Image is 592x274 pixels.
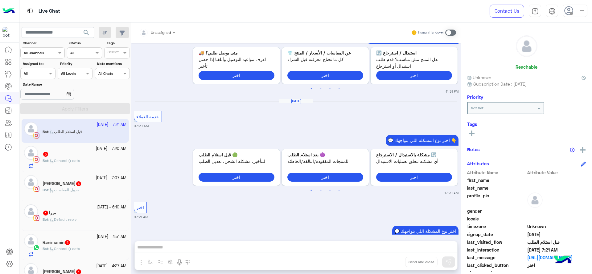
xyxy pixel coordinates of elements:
[467,161,489,166] h6: Attributes
[279,99,313,103] h6: [DATE]
[49,158,80,163] span: General Q data
[376,158,452,164] span: أي مشكلة تتعلق بعمليات الاستبدال
[39,7,60,15] p: Live Chat
[60,61,92,66] label: Priority
[76,181,81,186] span: 4
[23,61,55,66] label: Assigned to:
[43,240,71,245] h5: Ranimamin
[376,50,452,56] p: استبدال / استرجاع 🔄
[405,257,438,267] button: Send and close
[580,147,586,153] img: add
[490,5,524,18] a: Contact Us
[134,123,149,128] small: 07:20 AM
[467,254,526,261] span: last_message
[43,158,49,163] b: :
[467,192,526,207] span: profile_pic
[199,71,274,80] button: اختر
[43,211,48,216] span: 1
[24,204,38,218] img: defaultAdmin.png
[467,177,526,183] span: first_name
[2,5,15,18] img: Logo
[134,215,148,220] small: 07:21 AM
[418,30,444,35] small: Human Handover
[318,187,324,194] button: 2 of 2
[97,234,126,240] small: [DATE] - 4:51 AM
[43,210,56,216] h5: ميرا
[107,40,129,46] label: Tags
[318,86,324,92] button: 2 of 2
[570,147,575,152] img: notes
[376,71,452,80] button: اختر
[33,156,39,163] img: Instagram
[43,152,48,157] span: 5
[527,223,586,230] span: Unknown
[43,187,48,192] span: Bot
[392,226,458,236] p: 13/10/2025, 7:21 AM
[136,205,144,210] span: اختر
[532,8,539,15] img: tab
[20,103,130,114] button: Apply Filters
[527,231,586,238] span: 2025-05-30T11:29:36.772Z
[527,247,586,253] span: 2025-10-13T04:21:07.977Z
[467,262,526,268] span: last_clicked_button
[23,40,64,46] label: Channel:
[83,29,90,36] span: search
[473,81,527,87] span: Subscription Date : [DATE]
[287,50,363,56] p: عن المقاسات / الأسعار / المنتج 👕
[199,50,274,56] p: متى يوصل طلبي؟ 🚚
[24,234,38,248] img: defaultAdmin.png
[527,254,586,261] a: [URL][DOMAIN_NAME]
[151,30,171,35] span: Unassigned
[287,173,363,182] button: اختر
[43,217,49,222] b: :
[552,249,573,271] img: hulul-logo.png
[376,173,452,182] button: اختر
[467,121,586,127] h6: Tags
[336,187,342,194] button: 4 of 2
[516,64,537,70] h6: Reachable
[43,246,49,251] b: :
[43,181,82,186] h5: Nada Elnagar
[578,7,586,15] img: profile
[467,94,483,100] h6: Priority
[43,158,48,163] span: Bot
[199,158,274,164] span: للتأخير، مشكلة الشحن، تعديل الطلب
[199,173,274,182] button: اختر
[43,217,48,222] span: Bot
[529,5,541,18] a: tab
[467,216,526,222] span: locale
[97,61,129,66] label: Note mentions
[199,151,274,158] p: 🟢 قبل استلام الطلب
[527,192,543,208] img: defaultAdmin.png
[43,246,48,251] span: Bot
[136,114,159,119] span: خدمة العملاء
[467,147,480,152] h6: Notes
[467,74,491,81] span: Unknown
[386,135,458,146] p: 13/10/2025, 7:20 AM
[376,151,452,158] p: 🔄 مشكلة بالاستبدال / الاسترجاع
[96,263,126,269] small: [DATE] - 4:27 AM
[69,40,101,46] label: Status
[33,244,39,251] img: WhatsApp
[527,262,586,268] span: اختر
[24,146,38,160] img: defaultAdmin.png
[549,8,556,15] img: tab
[287,158,363,164] span: للمنتجات المفقودة/التالفة/الخاطئة
[287,151,363,158] p: 🟣 بعد استلام الطلب
[308,187,314,194] button: 1 of 2
[49,246,80,251] span: General Q data
[2,27,14,38] img: 317874714732967
[467,169,526,176] span: Attribute Name
[308,86,314,92] button: 1 of 2
[26,7,34,15] img: tab
[527,216,586,222] span: null
[24,175,38,189] img: defaultAdmin.png
[467,239,526,245] span: last_visited_flow
[376,56,452,69] span: هل المنتج مش مناسب؟ قدم طلب استبدال أو استرجاع
[287,71,363,80] button: اختر
[527,208,586,214] span: null
[444,191,458,195] small: 07:20 AM
[527,169,586,176] span: Attribute Value
[65,240,70,245] span: 4
[23,82,92,87] label: Date Range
